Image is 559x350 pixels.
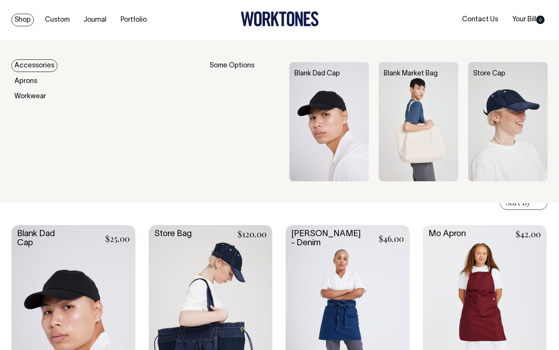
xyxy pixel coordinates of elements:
[294,70,340,77] a: Blank Dad Cap
[42,14,73,26] a: Custom
[289,62,369,182] img: Blank Dad Cap
[118,14,150,26] a: Portfolio
[379,62,458,182] img: Blank Market Bag
[11,90,49,103] a: Workwear
[468,62,548,182] img: Store Cap
[509,13,548,26] a: Your Bill0
[536,16,545,24] span: 0
[11,59,57,72] a: Accessories
[11,75,40,88] a: Aprons
[384,70,438,77] a: Blank Market Bag
[506,198,530,207] span: Sort By
[210,62,279,182] div: Some Options
[11,14,34,26] a: Shop
[459,13,501,26] a: Contact Us
[473,70,505,77] a: Store Cap
[81,14,110,26] a: Journal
